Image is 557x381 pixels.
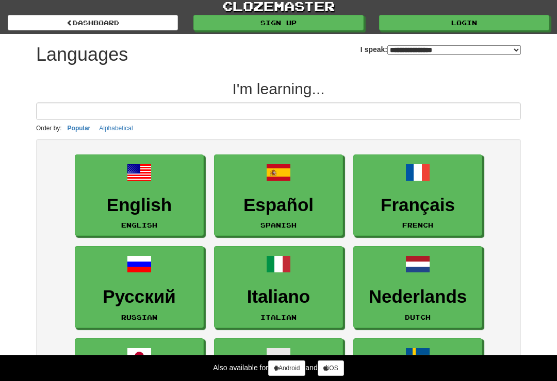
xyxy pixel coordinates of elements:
a: dashboard [8,15,178,30]
a: EnglishEnglish [75,154,204,236]
a: Android [268,360,305,376]
h3: Русский [80,287,198,307]
a: FrançaisFrench [353,154,482,236]
small: French [402,221,433,229]
h3: Español [220,195,337,215]
button: Popular [64,123,94,134]
a: ItalianoItalian [214,246,343,328]
h3: Nederlands [359,287,477,307]
h3: Français [359,195,477,215]
a: РусскийRussian [75,246,204,328]
small: Dutch [405,314,431,321]
h2: I'm learning... [36,80,521,97]
small: Order by: [36,125,62,132]
small: Russian [121,314,157,321]
small: Italian [260,314,297,321]
a: EspañolSpanish [214,154,343,236]
small: Spanish [260,221,297,229]
a: iOS [318,360,344,376]
small: English [121,221,157,229]
button: Alphabetical [96,123,136,134]
h1: Languages [36,44,128,65]
label: I speak: [361,44,521,55]
select: I speak: [387,45,521,55]
h3: English [80,195,198,215]
h3: Italiano [220,287,337,307]
a: NederlandsDutch [353,246,482,328]
a: Login [379,15,549,30]
a: Sign up [193,15,364,30]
